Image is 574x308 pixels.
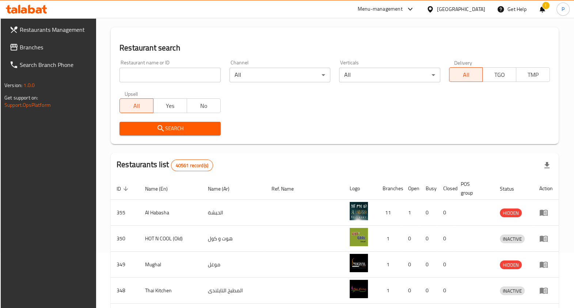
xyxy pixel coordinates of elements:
th: Busy [420,177,437,200]
td: المطبخ التايلندى [202,278,266,304]
th: Action [533,177,559,200]
span: INACTIVE [500,287,525,295]
span: ID [117,184,130,193]
td: 349 [111,252,139,278]
span: TGO [486,70,513,80]
div: Menu [539,286,553,295]
span: Yes [156,101,184,111]
td: 0 [420,252,437,278]
td: HOT N COOL (Old) [139,226,202,252]
td: 1 [377,278,402,304]
span: Restaurants Management [20,25,91,34]
td: 0 [402,252,420,278]
td: موغل [202,252,266,278]
h2: Restaurants list [117,159,213,171]
td: 0 [402,278,420,304]
div: HIDDEN [500,209,522,217]
td: 0 [437,226,455,252]
td: 0 [437,278,455,304]
label: Delivery [454,60,472,65]
td: 0 [437,252,455,278]
a: Search Branch Phone [4,56,96,74]
span: 1.0.0 [23,80,35,90]
div: Menu [539,234,553,243]
h2: Restaurant search [119,42,550,53]
th: Closed [437,177,455,200]
button: Search [119,122,220,135]
div: All [229,68,330,82]
span: Name (En) [145,184,177,193]
td: 0 [420,226,437,252]
div: All [339,68,440,82]
button: All [119,98,153,113]
span: Branches [20,43,91,52]
a: Branches [4,38,96,56]
td: 11 [377,200,402,226]
td: Mughal [139,252,202,278]
td: 0 [437,200,455,226]
td: 1 [377,252,402,278]
span: No [190,101,218,111]
div: [GEOGRAPHIC_DATA] [437,5,485,13]
div: Menu [539,260,553,269]
td: 0 [420,200,437,226]
div: INACTIVE [500,234,525,243]
th: Branches [377,177,402,200]
td: الحبشة [202,200,266,226]
td: 1 [402,200,420,226]
td: 1 [377,226,402,252]
td: Thai Kitchen [139,278,202,304]
td: 350 [111,226,139,252]
input: Search for restaurant name or ID.. [119,68,220,82]
div: Menu-management [358,5,403,14]
td: هوت و كول [202,226,266,252]
td: Al Habasha [139,200,202,226]
img: Al Habasha [350,202,368,220]
span: HIDDEN [500,209,522,217]
td: 0 [420,278,437,304]
label: Upsell [125,91,138,96]
td: 348 [111,278,139,304]
span: Search [125,124,214,133]
div: HIDDEN [500,260,522,269]
td: 355 [111,200,139,226]
a: Support.OpsPlatform [4,100,51,110]
div: Menu [539,208,553,217]
span: 40561 record(s) [171,162,213,169]
img: HOT N COOL (Old) [350,228,368,246]
button: All [449,67,483,82]
td: 0 [402,226,420,252]
button: No [187,98,221,113]
span: All [452,70,480,80]
button: TGO [482,67,516,82]
span: Search Branch Phone [20,60,91,69]
span: Status [500,184,524,193]
div: Export file [538,157,556,174]
span: HIDDEN [500,261,522,269]
th: Logo [344,177,377,200]
span: Name (Ar) [208,184,239,193]
div: Total records count [171,159,213,171]
span: All [123,101,151,111]
button: Yes [153,98,187,113]
img: Mughal [350,254,368,272]
img: Thai Kitchen [350,280,368,298]
span: POS group [461,180,485,197]
span: TMP [519,70,547,80]
span: INACTIVE [500,235,525,243]
span: Get support on: [4,93,38,102]
span: Version: [4,80,22,90]
span: Ref. Name [271,184,303,193]
th: Open [402,177,420,200]
button: TMP [516,67,550,82]
a: Restaurants Management [4,21,96,38]
span: P [562,5,565,13]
